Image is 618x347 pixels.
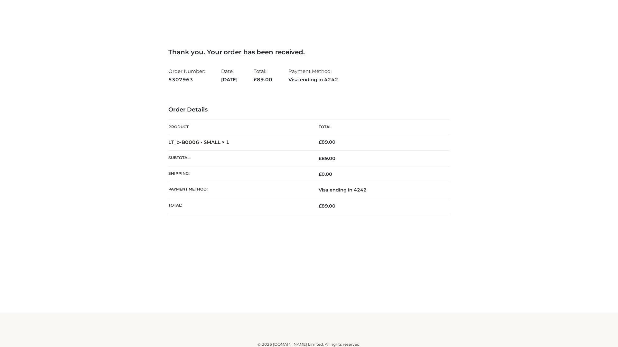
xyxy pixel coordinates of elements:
th: Subtotal: [168,150,309,166]
li: Date: [221,66,238,85]
a: LT_b-B0006 - SMALL [168,139,220,145]
h3: Order Details [168,106,450,113]
strong: × 1 [222,139,229,145]
span: 89.00 [319,203,335,209]
th: Total: [168,198,309,214]
th: Shipping: [168,166,309,182]
span: £ [319,139,322,145]
span: 89.00 [319,156,335,161]
li: Order Number: [168,66,205,85]
th: Total [309,120,450,134]
span: £ [319,171,322,177]
strong: 5307963 [168,76,205,84]
th: Product [168,120,309,134]
strong: [DATE] [221,76,238,84]
bdi: 0.00 [319,171,332,177]
bdi: 89.00 [319,139,335,145]
h3: Thank you. Your order has been received. [168,48,450,56]
span: £ [319,156,322,161]
th: Payment method: [168,182,309,198]
td: Visa ending in 4242 [309,182,450,198]
span: £ [319,203,322,209]
span: £ [254,76,257,83]
strong: Visa ending in 4242 [288,76,338,84]
li: Total: [254,66,272,85]
span: 89.00 [254,76,272,83]
li: Payment Method: [288,66,338,85]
